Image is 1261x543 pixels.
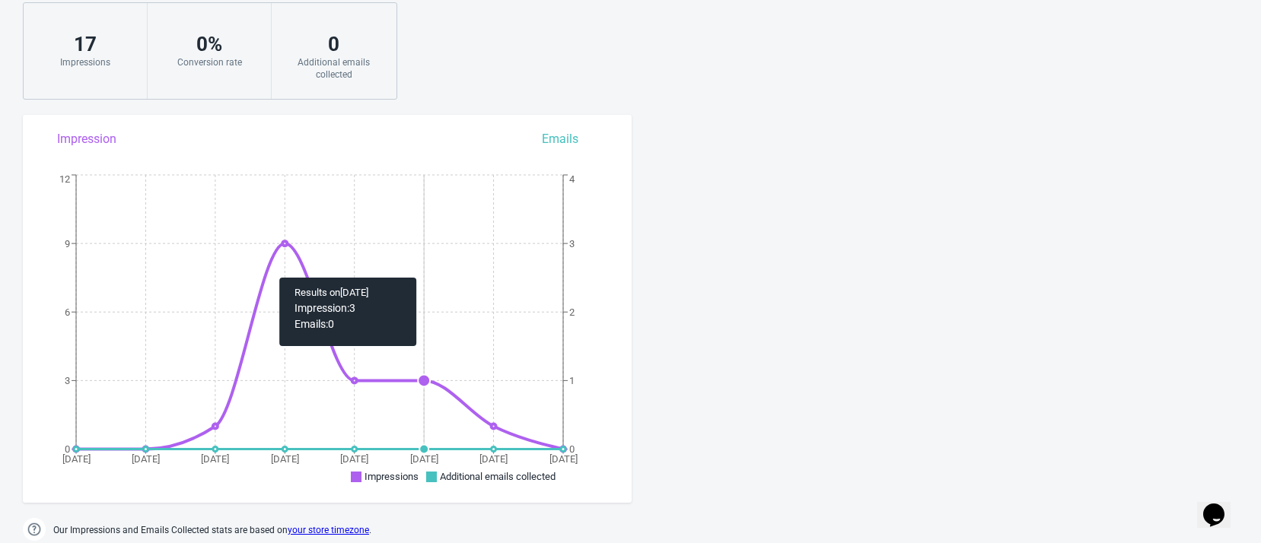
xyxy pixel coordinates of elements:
tspan: 3 [569,238,575,249]
tspan: 12 [59,173,70,185]
tspan: 3 [65,375,70,386]
tspan: [DATE] [549,453,578,465]
span: Additional emails collected [440,471,556,482]
tspan: [DATE] [340,453,368,465]
div: 0 % [163,32,256,56]
div: Impressions [39,56,132,68]
tspan: [DATE] [132,453,160,465]
div: Additional emails collected [287,56,381,81]
tspan: [DATE] [62,453,91,465]
tspan: 0 [569,443,575,455]
tspan: 9 [65,238,70,249]
span: Our Impressions and Emails Collected stats are based on . [53,518,371,543]
div: Conversion rate [163,56,256,68]
tspan: [DATE] [410,453,438,465]
tspan: 0 [65,443,70,455]
iframe: chat widget [1197,482,1246,528]
tspan: [DATE] [201,453,229,465]
tspan: 2 [569,306,575,318]
span: Impressions [365,471,419,482]
tspan: 1 [569,375,575,386]
div: 17 [39,32,132,56]
img: help.png [23,518,46,541]
tspan: 6 [65,306,70,318]
tspan: [DATE] [271,453,299,465]
tspan: [DATE] [479,453,508,465]
a: your store timezone [288,525,369,535]
tspan: 4 [569,173,575,185]
div: 0 [287,32,381,56]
